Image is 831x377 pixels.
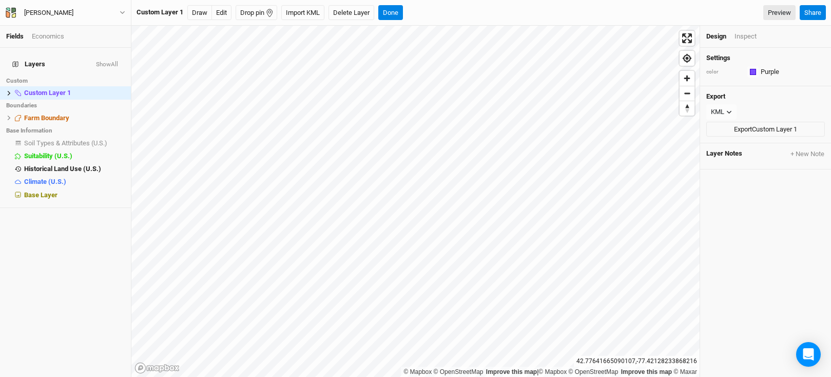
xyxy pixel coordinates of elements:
[706,54,825,62] h4: Settings
[24,114,125,122] div: Farm Boundary
[706,122,825,137] button: ExportCustom Layer 1
[131,26,700,377] canvas: Map
[328,5,374,21] button: Delete Layer
[706,92,825,101] h4: Export
[24,114,69,122] span: Farm Boundary
[569,368,619,375] a: OpenStreetMap
[680,101,694,116] button: Reset bearing to north
[24,89,71,97] span: Custom Layer 1
[711,107,724,117] div: KML
[281,5,324,21] button: Import KML
[24,8,73,18] div: [PERSON_NAME]
[673,368,697,375] a: Maxar
[236,5,277,21] button: Drop pin
[680,71,694,86] button: Zoom in
[24,139,125,147] div: Soil Types & Attributes (U.S.)
[706,104,737,120] button: KML
[403,367,697,377] div: |
[403,368,432,375] a: Mapbox
[24,178,125,186] div: Climate (U.S.)
[680,86,694,101] button: Zoom out
[706,68,742,76] div: color
[95,61,119,68] button: ShowAll
[24,165,101,173] span: Historical Land Use (U.S.)
[137,8,183,17] div: Custom Layer 1
[24,178,66,185] span: Climate (U.S.)
[24,139,107,147] span: Soil Types & Attributes (U.S.)
[434,368,484,375] a: OpenStreetMap
[24,152,125,160] div: Suitability (U.S.)
[24,191,57,199] span: Base Layer
[32,32,64,41] div: Economics
[24,89,125,97] div: Custom Layer 1
[5,7,126,18] button: [PERSON_NAME]
[6,32,24,40] a: Fields
[680,51,694,66] button: Find my location
[796,342,821,367] div: Open Intercom Messenger
[735,32,757,41] div: Inspect
[761,67,779,77] div: Purple
[763,5,796,21] a: Preview
[800,5,826,21] button: Share
[486,368,537,375] a: Improve this map
[706,32,726,41] div: Design
[378,5,403,21] button: Done
[24,152,72,160] span: Suitability (U.S.)
[24,191,125,199] div: Base Layer
[574,356,700,367] div: 42.77641665090107 , -77.42128233868216
[134,362,180,374] a: Mapbox logo
[12,60,45,68] span: Layers
[680,31,694,46] button: Enter fullscreen
[24,165,125,173] div: Historical Land Use (U.S.)
[211,5,231,21] button: Edit
[790,149,825,159] button: + New Note
[24,8,73,18] div: Craig Knobel
[621,368,672,375] a: Improve this map
[187,5,212,21] button: Draw
[538,368,567,375] a: Mapbox
[706,149,742,159] span: Layer Notes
